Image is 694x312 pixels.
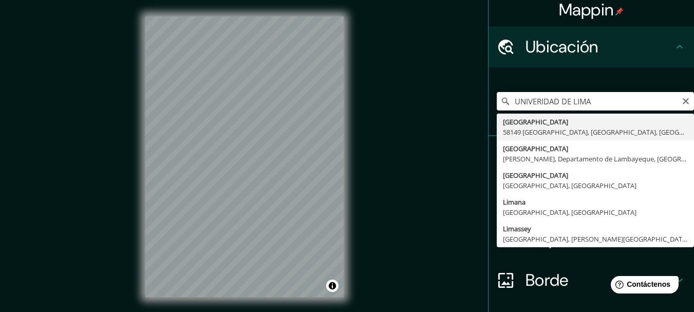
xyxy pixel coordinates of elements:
[503,117,568,126] font: [GEOGRAPHIC_DATA]
[503,224,531,233] font: Limassey
[489,260,694,301] div: Borde
[503,171,568,180] font: [GEOGRAPHIC_DATA]
[615,7,624,15] img: pin-icon.png
[489,136,694,177] div: Patas
[526,269,569,291] font: Borde
[503,181,636,190] font: [GEOGRAPHIC_DATA], [GEOGRAPHIC_DATA]
[489,26,694,67] div: Ubicación
[603,272,683,301] iframe: Lanzador de widgets de ayuda
[503,197,526,207] font: Limana
[326,280,339,292] button: Activar o desactivar atribución
[526,36,598,58] font: Ubicación
[497,92,694,111] input: Elige tu ciudad o zona
[145,16,344,297] canvas: Mapa
[682,96,690,105] button: Claro
[489,177,694,218] div: Estilo
[489,218,694,260] div: Disposición
[503,208,636,217] font: [GEOGRAPHIC_DATA], [GEOGRAPHIC_DATA]
[503,144,568,153] font: [GEOGRAPHIC_DATA]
